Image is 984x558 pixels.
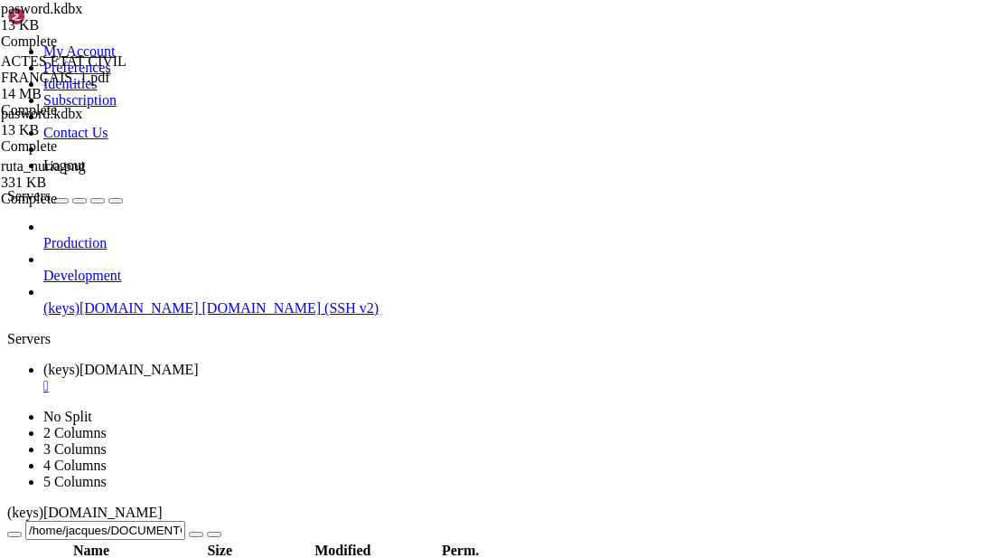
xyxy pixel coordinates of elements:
div: Complete [1,102,182,118]
span: ACTES ETAT CIVIL FRANÇAIS_1.pdf [1,53,126,85]
span: pasword.kdbx [1,106,182,138]
span: ruta_nuria.png [1,158,182,191]
span: pasword.kdbx [1,1,82,16]
div: Complete [1,138,182,155]
div: Complete [1,191,182,207]
div: 13 KB [1,17,182,33]
span: pasword.kdbx [1,106,82,121]
span: pasword.kdbx [1,1,182,33]
span: ACTES ETAT CIVIL FRANÇAIS_1.pdf [1,53,182,102]
div: 331 KB [1,175,182,191]
div: Complete [1,33,182,50]
div: 13 KB [1,122,182,138]
div: 14 MB [1,86,182,102]
span: ruta_nuria.png [1,158,86,174]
